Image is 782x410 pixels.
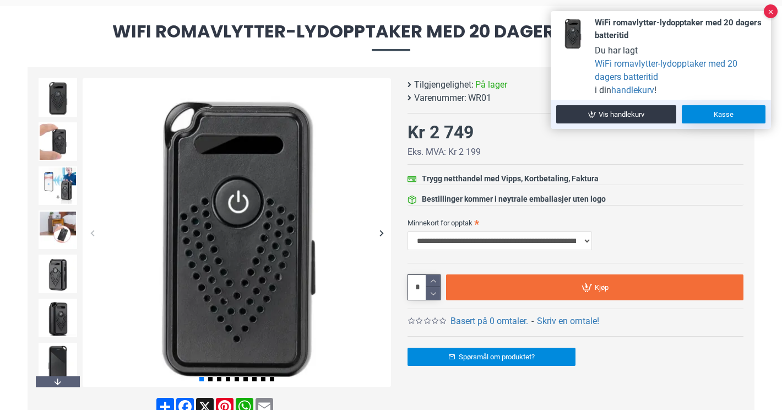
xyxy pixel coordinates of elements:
[39,122,77,161] img: WiFi romavlytter-lydopptaker med 20 dagers batteritid - SpyGadgets.no
[556,105,676,123] a: Vis handlekurv
[408,348,575,366] a: Spørsmål om produktet?
[217,377,221,381] span: Go to slide 3
[83,223,102,242] div: Previous slide
[611,84,654,97] a: handlekurv
[475,78,507,91] span: På lager
[39,78,77,117] img: WiFi romavlytter-lydopptaker med 20 dagers batteritid - SpyGadgets.no
[39,255,77,293] img: WiFi romavlytter-lydopptaker med 20 dagers batteritid - SpyGadgets.no
[414,78,474,91] b: Tilgjengelighet:
[208,377,213,381] span: Go to slide 2
[682,105,765,123] a: Kasse
[537,315,599,328] a: Skriv en omtale!
[83,78,391,387] img: WiFi romavlytter-lydopptaker med 20 dagers batteritid - SpyGadgets.no
[595,44,765,97] div: Du har lagt i din !
[595,284,609,291] span: Kjøp
[226,377,230,381] span: Go to slide 4
[422,173,599,185] div: Trygg netthandel med Vipps, Kortbetaling, Faktura
[468,91,491,105] span: WR01
[531,316,534,326] b: -
[372,223,391,242] div: Next slide
[422,193,606,205] div: Bestillinger kommer i nøytrale emballasjer uten logo
[408,119,474,145] div: Kr 2 749
[595,17,765,41] div: WiFi romavlytter-lydopptaker med 20 dagers batteritid
[199,377,204,381] span: Go to slide 1
[270,377,274,381] span: Go to slide 9
[408,214,743,231] label: Minnekort for opptak
[252,377,257,381] span: Go to slide 7
[450,315,528,328] a: Basert på 0 omtaler.
[39,211,77,249] img: WiFi romavlytter-lydopptaker med 20 dagers batteritid - SpyGadgets.no
[595,57,765,84] a: WiFi romavlytter-lydopptaker med 20 dagers batteritid
[243,377,248,381] span: Go to slide 6
[261,377,265,381] span: Go to slide 8
[235,377,239,381] span: Go to slide 5
[28,23,754,51] span: WiFi romavlytter-lydopptaker med 20 dagers batteritid
[414,91,466,105] b: Varenummer:
[36,376,80,387] div: Next slide
[39,299,77,337] img: WiFi romavlytter-lydopptaker med 20 dagers batteritid - SpyGadgets.no
[39,166,77,205] img: WiFi romavlytter-lydopptaker med 20 dagers batteritid - SpyGadgets.no
[39,343,77,381] img: WiFi romavlytter-lydopptaker med 20 dagers batteritid - SpyGadgets.no
[556,17,589,50] img: romavlytting-med-wifi-60x60.webp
